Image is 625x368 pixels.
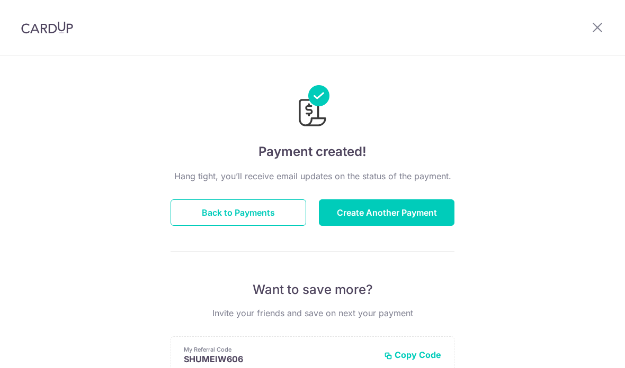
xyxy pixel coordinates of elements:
[171,142,454,161] h4: Payment created!
[296,85,329,130] img: Payments
[171,199,306,226] button: Back to Payments
[171,307,454,319] p: Invite your friends and save on next your payment
[184,345,376,354] p: My Referral Code
[171,281,454,298] p: Want to save more?
[184,354,376,364] p: SHUMEIW606
[384,349,441,360] button: Copy Code
[171,170,454,182] p: Hang tight, you’ll receive email updates on the status of the payment.
[319,199,454,226] button: Create Another Payment
[21,21,73,34] img: CardUp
